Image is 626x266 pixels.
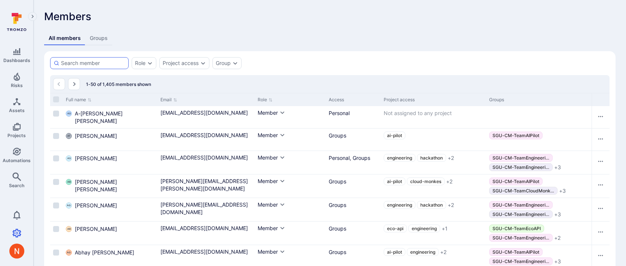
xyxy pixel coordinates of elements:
[50,151,63,174] div: Cell for selection
[53,96,59,102] span: Select all rows
[9,183,24,188] span: Search
[489,248,543,256] a: SGU-CM-TeamAIPilot
[63,151,157,174] div: Cell for Full name
[492,235,549,241] span: SGU-CM-TeamEngineeri …
[135,60,145,66] button: Role
[326,151,381,174] div: Cell for Access
[387,249,402,255] span: ai-pilot
[53,155,59,161] span: Select row
[66,225,117,233] a: AB[PERSON_NAME]
[75,132,117,140] span: [PERSON_NAME]
[329,109,378,117] div: Personal
[255,151,325,174] div: Cell for Role
[407,177,445,185] a: cloud-monkes
[381,106,486,128] div: Cell for Project access
[11,83,23,88] span: Risks
[66,250,72,256] div: Abhay Gopal Prabhu
[492,226,541,231] span: SGU-CM-TeamEcoAPI
[492,155,549,161] span: SGU-CM-TeamEngineeri …
[53,133,59,139] span: Select row
[442,225,448,232] span: + 1
[381,151,486,174] div: Cell for Project access
[489,132,543,139] a: SGU-CM-TeamAIPilot
[489,234,553,242] a: SGU-CM-TeamEngineering
[592,198,610,221] div: Cell for
[554,234,561,242] span: + 2
[554,258,561,265] span: + 3
[489,210,553,218] a: SGU-CM-TeamEngineeringNoServiceAccounts
[489,201,553,209] a: SGU-CM-TeamEngineering
[258,132,278,139] div: Member
[592,151,610,174] div: Cell for
[44,10,91,23] span: Members
[486,129,592,151] div: Cell for Groups
[9,244,24,259] img: ACg8ocIprwjrgDQnDsNSk9Ghn5p5-B8DpAKWoJ5Gi9syOE4K59tr4Q=s96-c
[492,188,554,194] span: SGU-CM-TeamCloudMonk …
[329,177,378,185] div: Groups
[486,151,592,174] div: Cell for Groups
[420,202,443,208] span: hackathon
[157,129,255,151] div: Cell for Email
[420,155,443,161] span: hackathon
[160,177,252,192] a: [PERSON_NAME][EMAIL_ADDRESS][PERSON_NAME][DOMAIN_NAME]
[592,222,610,245] div: Cell for
[326,198,381,221] div: Cell for Access
[258,201,278,208] div: Member
[50,174,63,198] div: Cell for selection
[448,154,454,162] span: + 2
[258,109,285,117] button: Member
[66,111,72,117] div: A-Tony Sundstrom Langlet
[53,179,59,185] span: Select row
[329,132,378,139] div: Groups
[489,187,558,195] a: SGU-CM-TeamCloudMonkes
[61,59,125,67] input: Search member
[492,202,549,208] span: SGU-CM-TeamEngineeri …
[387,155,412,161] span: engineering
[66,155,72,161] div: Aamer Sharif
[417,201,446,209] a: hackathon
[53,226,59,232] span: Select row
[489,96,589,103] div: Groups
[86,81,151,87] span: 1-50 of 1,405 members shown
[63,129,157,151] div: Cell for Full name
[53,202,59,208] span: Select row
[410,179,441,184] span: cloud-monkes
[255,222,325,245] div: Cell for Role
[592,174,610,198] div: Cell for
[387,202,412,208] span: engineering
[160,154,248,161] a: [EMAIL_ADDRESS][DOMAIN_NAME]
[326,222,381,245] div: Cell for Access
[384,201,415,209] a: engineering
[326,174,381,198] div: Cell for Access
[63,174,157,198] div: Cell for Full name
[329,201,378,209] div: Groups
[255,106,325,128] div: Cell for Role
[489,163,553,171] a: SGU-CM-TeamEngineeringNoServiceAccounts
[75,249,134,256] span: Abhay [PERSON_NAME]
[329,96,378,103] div: Access
[258,154,278,161] div: Member
[329,154,378,162] div: Personal, Groups
[200,60,206,66] button: Expand dropdown
[66,202,72,208] div: Aatish Gupta
[75,202,117,209] span: [PERSON_NAME]
[255,174,325,198] div: Cell for Role
[387,179,402,184] span: ai-pilot
[63,222,157,245] div: Cell for Full name
[492,164,549,170] span: SGU-CM-TeamEngineeri …
[592,106,610,128] div: Cell for
[163,60,199,66] div: Project access
[489,154,553,162] a: SGU-CM-TeamEngineering
[410,249,435,255] span: engineering
[595,202,607,214] button: Row actions menu
[407,248,439,256] a: engineering
[75,225,117,233] span: [PERSON_NAME]
[75,155,117,162] span: [PERSON_NAME]
[3,58,30,63] span: Dashboards
[63,198,157,221] div: Cell for Full name
[216,60,231,66] button: Group
[486,222,592,245] div: Cell for Groups
[554,164,561,171] span: + 3
[326,106,381,128] div: Cell for Access
[9,108,25,113] span: Assets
